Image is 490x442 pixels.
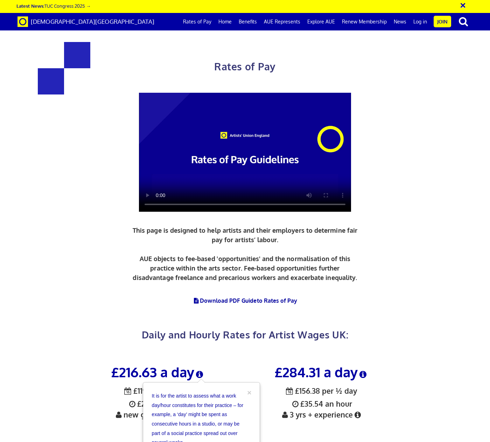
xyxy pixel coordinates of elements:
span: [DEMOGRAPHIC_DATA][GEOGRAPHIC_DATA] [31,18,154,25]
span: £35.54 an hour 3 yrs + experience [280,386,362,420]
strong: Latest News: [16,3,44,9]
p: This page is designed to help artists and their employers to determine fair pay for artists’ labo... [131,226,359,282]
a: Benefits [235,13,260,30]
a: Join [434,16,451,27]
span: Rates of Pay [214,60,275,73]
a: Brand [DEMOGRAPHIC_DATA][GEOGRAPHIC_DATA] [12,13,160,30]
a: Latest News:TUC Congress 2025 → [16,3,91,9]
a: Rates of Pay [180,13,215,30]
a: Log in [410,13,430,30]
a: Renew Membership [338,13,390,30]
span: ½ [288,384,291,399]
span: £156.38 per ½ day [286,386,357,395]
button: × [247,389,251,396]
span: ½ [126,384,129,399]
span: £119.15 per ½ day [124,386,192,395]
button: search [453,14,474,29]
h3: £284.31 a day [245,365,398,379]
a: Download PDF Guideto Rates of Pay [193,297,297,304]
a: AUE Represents [260,13,304,30]
a: Explore AUE [304,13,338,30]
span: Daily and Hourly Rates for Artist Wages UK: [142,329,348,341]
span: to Rates of Pay [257,297,297,304]
a: Home [215,13,235,30]
h3: £216.63 a day [82,365,234,379]
a: News [390,13,410,30]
